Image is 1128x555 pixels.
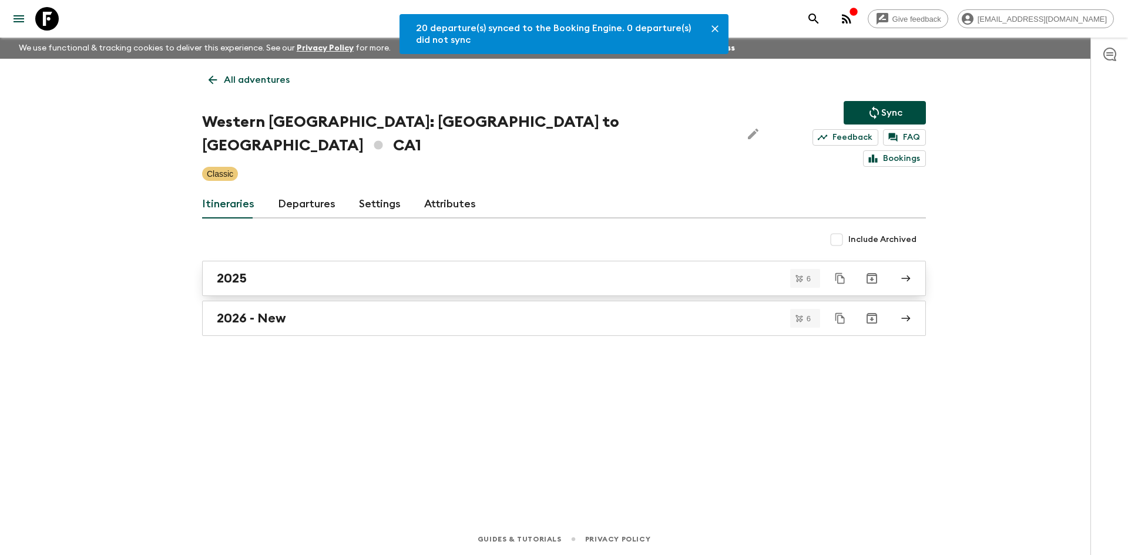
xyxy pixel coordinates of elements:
h2: 2026 - New [217,311,286,326]
a: Itineraries [202,190,254,218]
button: search adventures [802,7,825,31]
a: Settings [359,190,401,218]
a: Privacy Policy [585,533,650,546]
span: Give feedback [886,15,948,23]
div: 20 departure(s) synced to the Booking Engine. 0 departure(s) did not sync [416,18,697,51]
div: [EMAIL_ADDRESS][DOMAIN_NAME] [958,9,1114,28]
button: Archive [860,267,884,290]
p: All adventures [224,73,290,87]
button: Sync adventure departures to the booking engine [844,101,926,125]
a: 2026 - New [202,301,926,336]
span: 6 [800,275,818,282]
a: Feedback [813,129,878,146]
h2: 2025 [217,271,247,286]
span: [EMAIL_ADDRESS][DOMAIN_NAME] [971,15,1113,23]
a: FAQ [883,129,926,146]
button: menu [7,7,31,31]
a: 2025 [202,261,926,296]
button: Edit Adventure Title [741,110,765,157]
a: Give feedback [868,9,948,28]
p: We use functional & tracking cookies to deliver this experience. See our for more. [14,38,395,59]
a: Attributes [424,190,476,218]
button: Duplicate [830,308,851,329]
p: Sync [881,106,902,120]
a: All adventures [202,68,296,92]
a: Departures [278,190,335,218]
p: Classic [207,168,233,180]
button: Close [706,20,724,38]
button: Archive [860,307,884,330]
a: Guides & Tutorials [478,533,562,546]
h1: Western [GEOGRAPHIC_DATA]: [GEOGRAPHIC_DATA] to [GEOGRAPHIC_DATA] CA1 [202,110,732,157]
span: 6 [800,315,818,322]
span: Include Archived [848,234,916,245]
a: Privacy Policy [297,44,354,52]
button: Duplicate [830,268,851,289]
a: Bookings [863,150,926,167]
